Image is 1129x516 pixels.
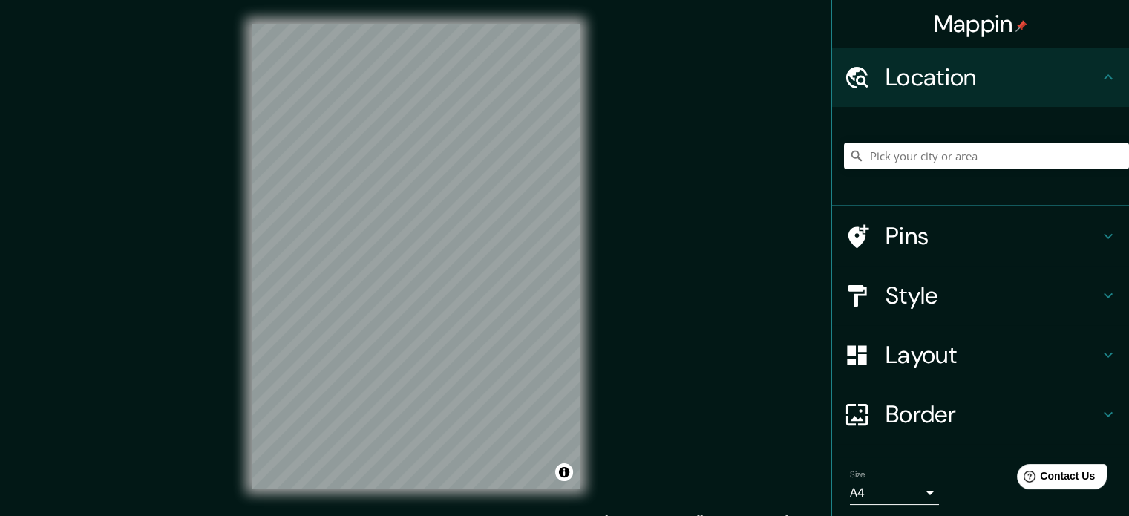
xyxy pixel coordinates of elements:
[555,463,573,481] button: Toggle attribution
[886,399,1099,429] h4: Border
[832,206,1129,266] div: Pins
[997,458,1113,500] iframe: Help widget launcher
[832,266,1129,325] div: Style
[252,24,580,489] canvas: Map
[1015,20,1027,32] img: pin-icon.png
[886,221,1099,251] h4: Pins
[886,281,1099,310] h4: Style
[844,143,1129,169] input: Pick your city or area
[850,468,865,481] label: Size
[934,9,1028,39] h4: Mappin
[832,325,1129,385] div: Layout
[832,48,1129,107] div: Location
[886,62,1099,92] h4: Location
[832,385,1129,444] div: Border
[886,340,1099,370] h4: Layout
[850,481,939,505] div: A4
